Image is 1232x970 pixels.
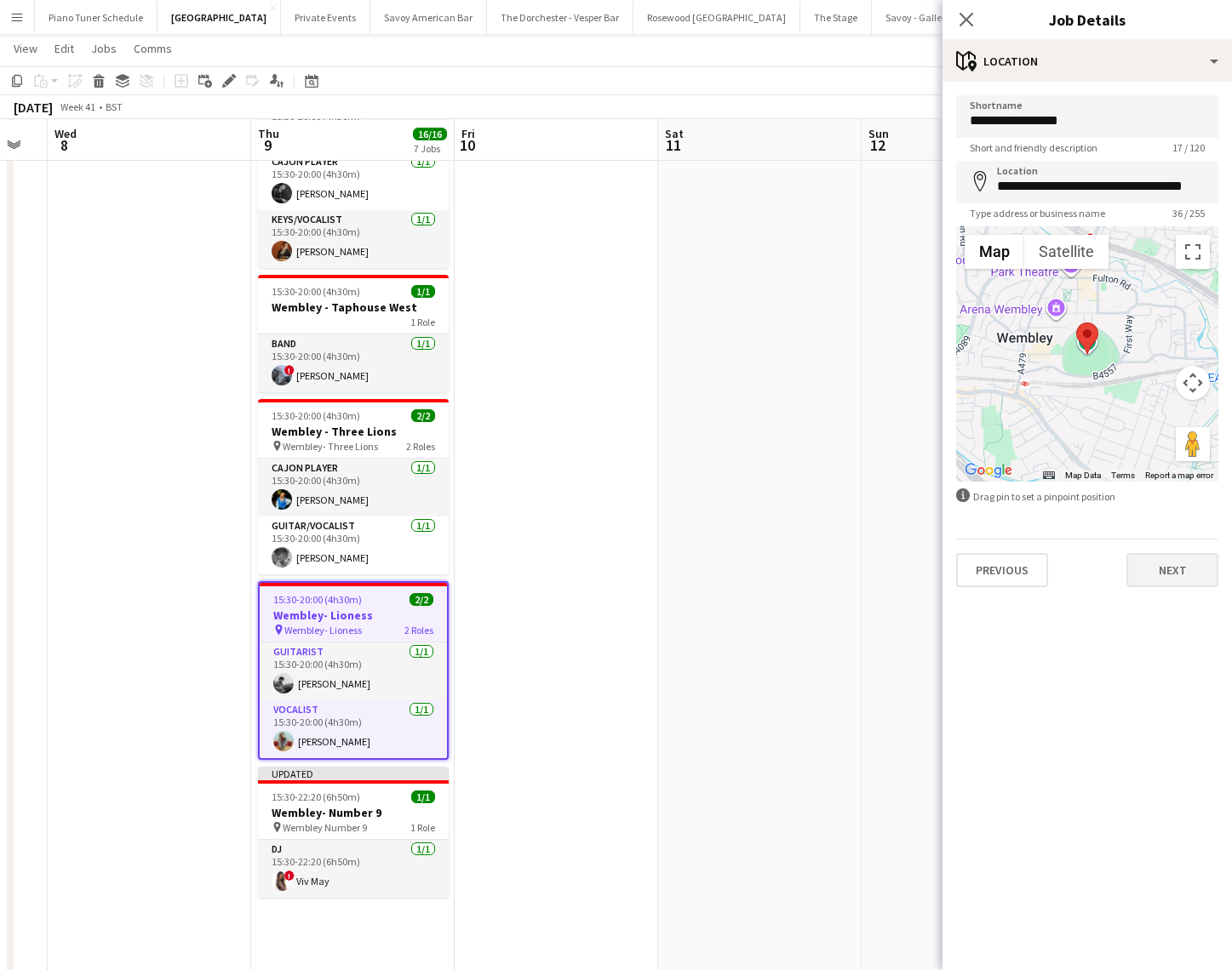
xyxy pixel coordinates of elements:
[960,459,1017,482] img: Google
[411,790,435,803] span: 1/1
[35,1,158,34] button: Piano Tuner Schedule
[258,210,449,268] app-card-role: Keys/Vocalist1/115:30-20:00 (4h30m)[PERSON_NAME]
[258,424,449,439] h3: Wembley - Three Lions
[258,399,449,574] app-job-card: 15:30-20:00 (4h30m)2/2Wembley - Three Lions Wembley- Three Lions2 RolesCajon Player1/115:30-20:00...
[284,870,295,881] span: !
[956,141,1111,154] span: Short and friendly description
[84,37,123,60] a: Jobs
[283,440,378,453] span: Wembley- Three Lions
[272,409,360,422] span: 15:30-20:00 (4h30m)
[404,624,433,636] span: 2 Roles
[281,1,370,34] button: Private Events
[284,365,295,375] span: !
[260,642,447,700] app-card-role: Guitarist1/115:30-20:00 (4h30m)[PERSON_NAME]
[273,593,362,606] span: 15:30-20:00 (4h30m)
[258,840,449,898] app-card-role: DJ1/115:30-22:20 (6h50m)!Viv May
[127,37,179,60] a: Comms
[258,767,449,780] div: Updated
[633,1,800,34] button: Rosewood [GEOGRAPHIC_DATA]
[258,152,449,210] app-card-role: Cajon Player1/115:30-20:00 (4h30m)[PERSON_NAME]
[1176,427,1210,461] button: Drag Pegman onto the map to open Street View
[106,100,123,113] div: BST
[956,207,1119,220] span: Type address or business name
[410,821,435,834] span: 1 Role
[866,135,889,155] span: 12
[91,41,117,56] span: Jobs
[258,805,449,820] h3: Wembley- Number 9
[943,9,1232,31] h3: Job Details
[411,409,435,422] span: 2/2
[1176,235,1210,269] button: Toggle fullscreen view
[960,459,1017,482] a: Open this area in Google Maps (opens a new window)
[56,100,99,113] span: Week 41
[52,135,77,155] span: 8
[1043,470,1055,482] button: Keyboard shortcuts
[956,553,1048,587] button: Previous
[411,285,435,298] span: 1/1
[258,334,449,392] app-card-role: Band1/115:30-20:00 (4h30m)![PERSON_NAME]
[800,1,872,34] button: The Stage
[54,41,74,56] span: Edit
[459,135,475,155] span: 10
[868,126,889,141] span: Sun
[258,275,449,392] app-job-card: 15:30-20:00 (4h30m)1/1Wembley - Taphouse West1 RoleBand1/115:30-20:00 (4h30m)![PERSON_NAME]
[14,99,53,116] div: [DATE]
[662,135,684,155] span: 11
[48,37,81,60] a: Edit
[272,790,360,803] span: 15:30-22:20 (6h50m)
[461,126,475,141] span: Fri
[255,135,279,155] span: 9
[258,767,449,898] app-job-card: Updated15:30-22:20 (6h50m)1/1Wembley- Number 9 Wembley Number 91 RoleDJ1/115:30-22:20 (6h50m)!Viv...
[258,516,449,574] app-card-role: Guitar/Vocalist1/115:30-20:00 (4h30m)[PERSON_NAME]
[258,459,449,516] app-card-role: Cajon Player1/115:30-20:00 (4h30m)[PERSON_NAME]
[283,821,367,834] span: Wembley Number 9
[410,593,433,606] span: 2/2
[258,300,449,315] h3: Wembley - Taphouse West
[414,142,446,155] div: 7 Jobs
[260,608,447,623] h3: Wembley- Lioness
[14,41,37,56] span: View
[1145,471,1213,480] a: Report a map error
[1111,471,1135,480] a: Terms (opens in new tab)
[943,41,1232,82] div: Location
[956,488,1218,505] div: Drag pin to set a pinpoint position
[1065,470,1101,482] button: Map Data
[134,41,172,56] span: Comms
[54,126,77,141] span: Wed
[1159,141,1218,154] span: 17 / 120
[284,624,362,636] span: Wembley- Lioness
[410,316,435,328] span: 1 Role
[406,440,435,453] span: 2 Roles
[487,1,633,34] button: The Dorchester - Vesper Bar
[665,126,684,141] span: Sat
[872,1,965,34] button: Savoy - Gallery
[370,1,487,34] button: Savoy American Bar
[258,126,279,141] span: Thu
[1126,553,1218,587] button: Next
[258,581,449,760] app-job-card: 15:30-20:00 (4h30m)2/2Wembley- Lioness Wembley- Lioness2 RolesGuitarist1/115:30-20:00 (4h30m)[PER...
[1024,235,1109,269] button: Show satellite imagery
[158,1,281,34] button: [GEOGRAPHIC_DATA]
[413,128,447,140] span: 16/16
[260,700,447,758] app-card-role: Vocalist1/115:30-20:00 (4h30m)[PERSON_NAME]
[965,235,1024,269] button: Show street map
[1176,366,1210,400] button: Map camera controls
[272,285,360,298] span: 15:30-20:00 (4h30m)
[7,37,44,60] a: View
[1159,207,1218,220] span: 36 / 255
